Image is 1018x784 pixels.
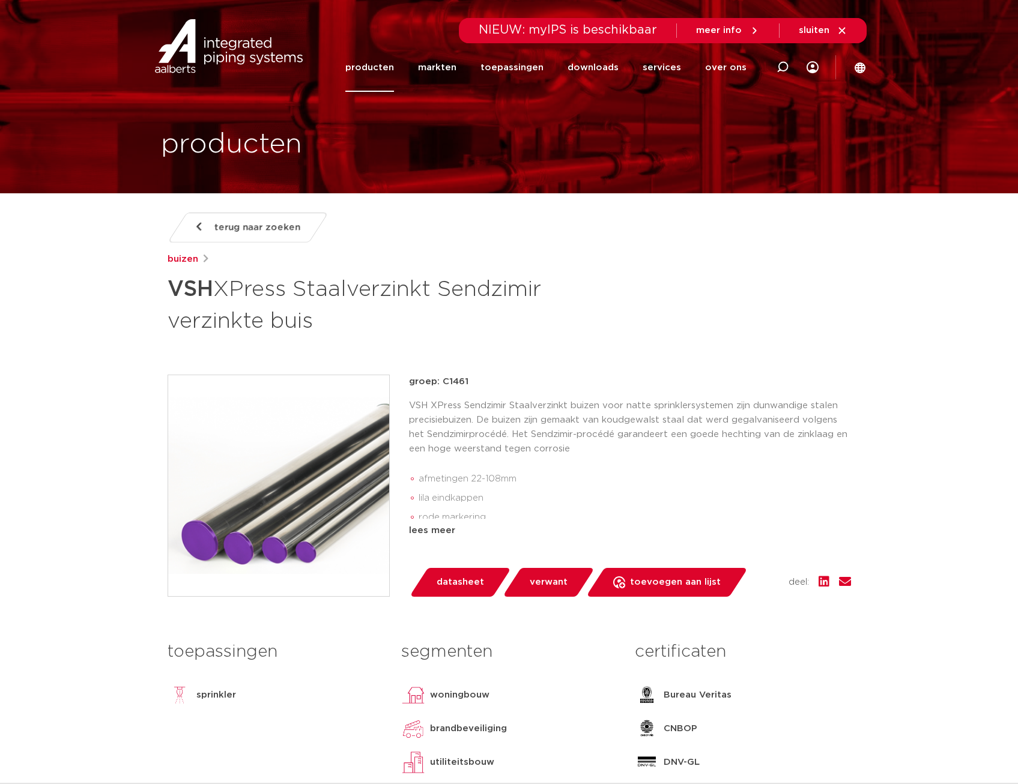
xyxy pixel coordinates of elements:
[168,640,383,664] h3: toepassingen
[401,717,425,741] img: brandbeveiliging
[401,640,617,664] h3: segmenten
[630,573,721,592] span: toevoegen aan lijst
[430,722,507,736] p: brandbeveiliging
[480,43,544,92] a: toepassingen
[401,683,425,707] img: woningbouw
[635,750,659,774] img: DNV-GL
[479,24,657,36] span: NIEUW: myIPS is beschikbaar
[168,375,389,596] img: Product Image for VSH XPress Staalverzinkt Sendzimir verzinkte buis
[664,722,697,736] p: CNBOP
[418,43,456,92] a: markten
[161,125,302,164] h1: producten
[419,508,851,527] li: rode markering
[409,568,511,597] a: datasheet
[664,755,700,770] p: DNV-GL
[635,717,659,741] img: CNBOP
[705,43,747,92] a: over ons
[430,755,494,770] p: utiliteitsbouw
[167,213,328,243] a: terug naar zoeken
[430,688,489,702] p: woningbouw
[401,750,425,774] img: utiliteitsbouw
[643,43,681,92] a: services
[635,683,659,707] img: Bureau Veritas
[409,523,851,538] div: lees meer
[789,575,809,590] span: deel:
[214,218,300,237] span: terug naar zoeken
[196,688,236,702] p: sprinkler
[345,43,394,92] a: producten
[568,43,619,92] a: downloads
[635,640,850,664] h3: certificaten
[419,489,851,508] li: lila eindkappen
[696,26,742,35] span: meer info
[807,43,819,92] div: my IPS
[409,375,851,389] p: groep: C1461
[168,279,213,300] strong: VSH
[799,26,829,35] span: sluiten
[437,573,484,592] span: datasheet
[345,43,747,92] nav: Menu
[530,573,568,592] span: verwant
[409,399,851,456] p: VSH XPress Sendzimir Staalverzinkt buizen voor natte sprinklersystemen zijn dunwandige stalen pre...
[502,568,595,597] a: verwant
[168,683,192,707] img: sprinkler
[168,252,198,267] a: buizen
[799,25,847,36] a: sluiten
[419,469,851,489] li: afmetingen 22-108mm
[664,688,732,702] p: Bureau Veritas
[696,25,760,36] a: meer info
[168,271,619,336] h1: XPress Staalverzinkt Sendzimir verzinkte buis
